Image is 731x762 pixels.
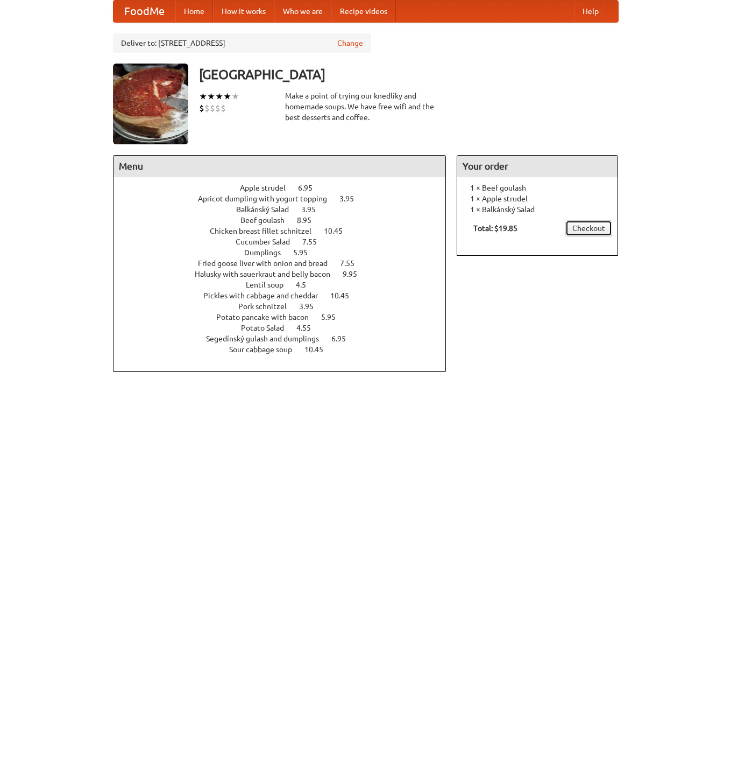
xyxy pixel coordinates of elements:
[198,194,338,203] span: Apricot dumpling with yogurt topping
[331,334,357,343] span: 6.95
[463,183,612,193] li: 1 × Beef goulash
[113,64,188,144] img: angular.jpg
[240,184,296,192] span: Apple strudel
[231,90,239,102] li: ★
[195,270,377,278] a: Halusky with sauerkraut and belly bacon 9.95
[240,216,295,225] span: Beef goulash
[199,90,207,102] li: ★
[274,1,331,22] a: Who we are
[216,313,320,321] span: Potato pancake with bacon
[223,90,231,102] li: ★
[236,237,337,246] a: Cucumber Salad 7.55
[206,334,330,343] span: Segedínský gulash and dumplings
[236,237,301,246] span: Cucumber Salad
[473,224,517,233] b: Total: $19.85
[285,90,446,123] div: Make a point of trying our knedlíky and homemade soups. We have free wifi and the best desserts a...
[204,102,210,114] li: $
[213,1,274,22] a: How it works
[457,156,618,177] h4: Your order
[337,38,363,48] a: Change
[302,237,328,246] span: 7.55
[463,204,612,215] li: 1 × Balkánský Salad
[324,227,353,235] span: 10.45
[299,302,324,311] span: 3.95
[304,345,334,354] span: 10.45
[463,193,612,204] li: 1 × Apple strudel
[203,291,369,300] a: Pickles with cabbage and cheddar 10.45
[244,248,328,257] a: Dumplings 5.95
[207,90,215,102] li: ★
[241,324,331,332] a: Potato Salad 4.55
[215,90,223,102] li: ★
[330,291,360,300] span: 10.45
[113,156,446,177] h4: Menu
[339,194,365,203] span: 3.95
[206,334,366,343] a: Segedínský gulash and dumplings 6.95
[298,184,323,192] span: 6.95
[240,216,331,225] a: Beef goulash 8.95
[229,345,343,354] a: Sour cabbage soup 10.45
[203,291,329,300] span: Pickles with cabbage and cheddar
[221,102,226,114] li: $
[210,102,215,114] li: $
[297,216,322,225] span: 8.95
[238,302,297,311] span: Pork schnitzel
[240,184,332,192] a: Apple strudel 6.95
[301,205,327,214] span: 3.95
[113,33,371,53] div: Deliver to: [STREET_ADDRESS]
[215,102,221,114] li: $
[113,1,175,22] a: FoodMe
[246,281,326,289] a: Lentil soup 4.5
[241,324,295,332] span: Potato Salad
[293,248,318,257] span: 5.95
[246,281,294,289] span: Lentil soup
[238,302,333,311] a: Pork schnitzel 3.95
[565,220,612,236] a: Checkout
[296,281,317,289] span: 4.5
[236,205,300,214] span: Balkánský Salad
[210,227,363,235] a: Chicken breast fillet schnitzel 10.45
[198,194,374,203] a: Apricot dumpling with yogurt topping 3.95
[216,313,356,321] a: Potato pancake with bacon 5.95
[244,248,292,257] span: Dumplings
[321,313,346,321] span: 5.95
[229,345,303,354] span: Sour cabbage soup
[198,259,338,268] span: Fried goose liver with onion and bread
[296,324,322,332] span: 4.55
[199,102,204,114] li: $
[236,205,336,214] a: Balkánský Salad 3.95
[195,270,341,278] span: Halusky with sauerkraut and belly bacon
[198,259,374,268] a: Fried goose liver with onion and bread 7.55
[210,227,322,235] span: Chicken breast fillet schnitzel
[175,1,213,22] a: Home
[343,270,368,278] span: 9.95
[340,259,365,268] span: 7.55
[199,64,619,85] h3: [GEOGRAPHIC_DATA]
[331,1,396,22] a: Recipe videos
[574,1,607,22] a: Help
